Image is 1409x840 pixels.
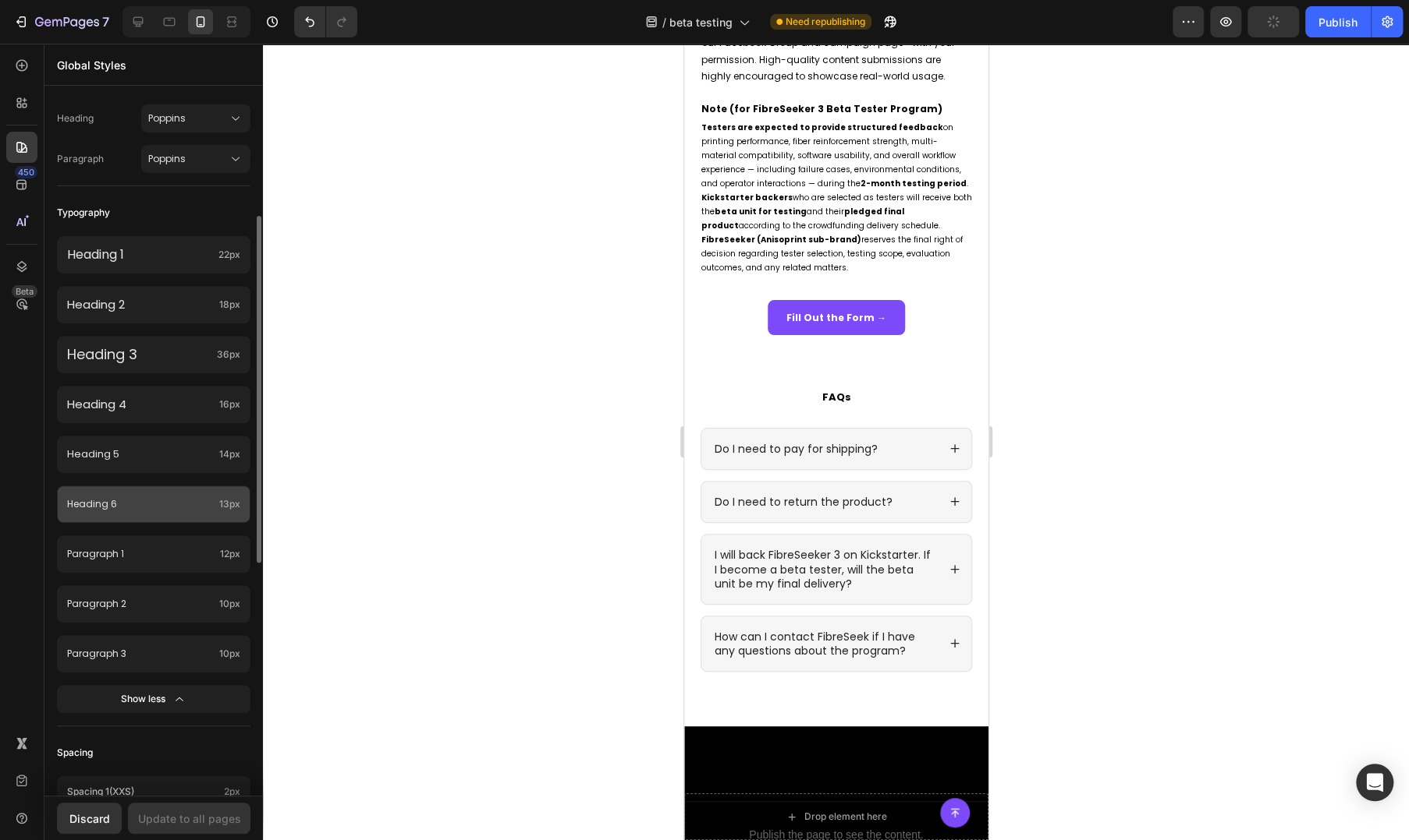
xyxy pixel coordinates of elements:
span: Need republishing [786,15,865,29]
span: Poppins [148,111,228,125]
div: Publish [1318,14,1358,30]
p: Heading 5 [67,448,213,461]
div: Update to all pages [138,810,241,827]
span: Heading [57,111,141,125]
span: 18px [219,298,240,312]
p: Global Styles [57,57,250,73]
div: Open Intercom Messenger [1356,764,1393,801]
p: Paragraph 2 [67,595,213,612]
div: 450 [15,166,37,178]
button: Discard [57,803,122,834]
p: Paragraph 1 [67,545,214,563]
span: 2px [224,785,240,799]
span: 14px [219,447,240,461]
button: Show less [57,685,250,713]
span: Poppins [148,152,228,166]
span: 12px [220,547,240,561]
div: Beta [12,285,37,298]
button: Update to all pages [128,803,250,834]
p: 7 [102,12,109,31]
span: 13px [219,497,240,511]
span: 36px [217,348,240,362]
span: Spacing [57,743,93,762]
iframe: Design area [684,44,988,840]
p: Paragraph 3 [67,645,213,662]
span: Paragraph [57,152,141,166]
button: Poppins [141,145,250,173]
p: Heading 2 [67,297,213,312]
p: Heading 4 [67,397,213,412]
span: 16px [219,397,240,411]
button: 7 [6,6,116,37]
p: Spacing 1 [67,785,218,799]
p: Heading 6 [67,498,213,510]
div: Undo/Redo [294,6,357,37]
div: Show less [121,691,187,707]
button: Poppins [141,104,250,132]
button: Publish [1305,6,1371,37]
span: beta testing [669,14,733,30]
span: 22px [218,248,240,262]
span: / [662,14,666,30]
p: Heading 3 [67,345,211,363]
span: 10px [219,597,240,611]
span: Typography [57,203,110,222]
div: Discard [69,810,110,827]
p: Heading 1 [67,247,212,263]
span: 10px [219,647,240,661]
span: (xxs) [109,785,134,797]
